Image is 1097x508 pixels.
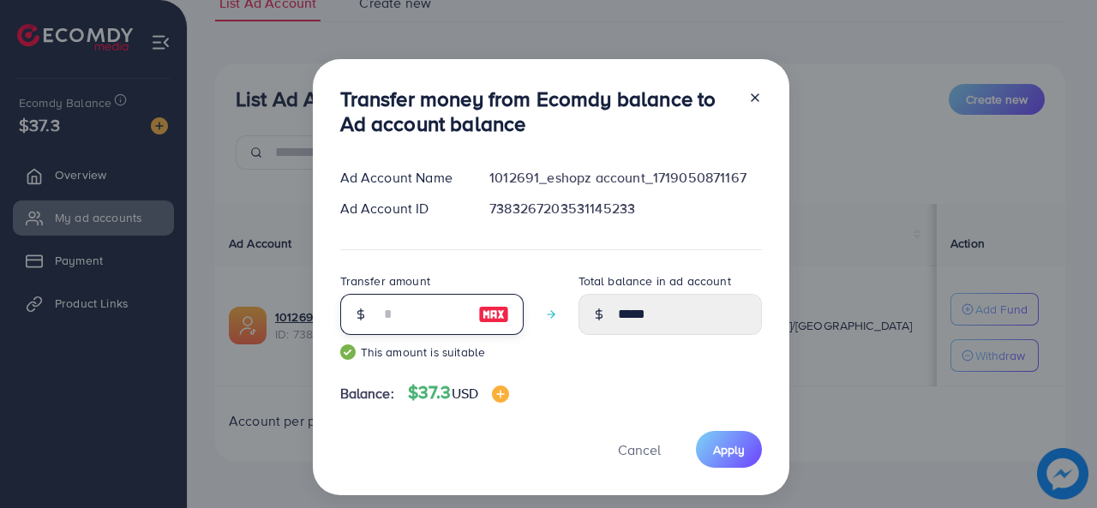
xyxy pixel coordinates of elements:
[408,382,509,403] h4: $37.3
[476,199,775,218] div: 7383267203531145233
[340,87,734,136] h3: Transfer money from Ecomdy balance to Ad account balance
[696,431,762,468] button: Apply
[478,304,509,325] img: image
[492,385,509,403] img: image
[340,344,524,361] small: This amount is suitable
[596,431,682,468] button: Cancel
[340,384,394,403] span: Balance:
[618,440,661,459] span: Cancel
[476,168,775,188] div: 1012691_eshopz account_1719050871167
[578,272,731,290] label: Total balance in ad account
[340,272,430,290] label: Transfer amount
[327,199,477,218] div: Ad Account ID
[452,384,478,403] span: USD
[713,441,745,458] span: Apply
[340,344,356,360] img: guide
[327,168,477,188] div: Ad Account Name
